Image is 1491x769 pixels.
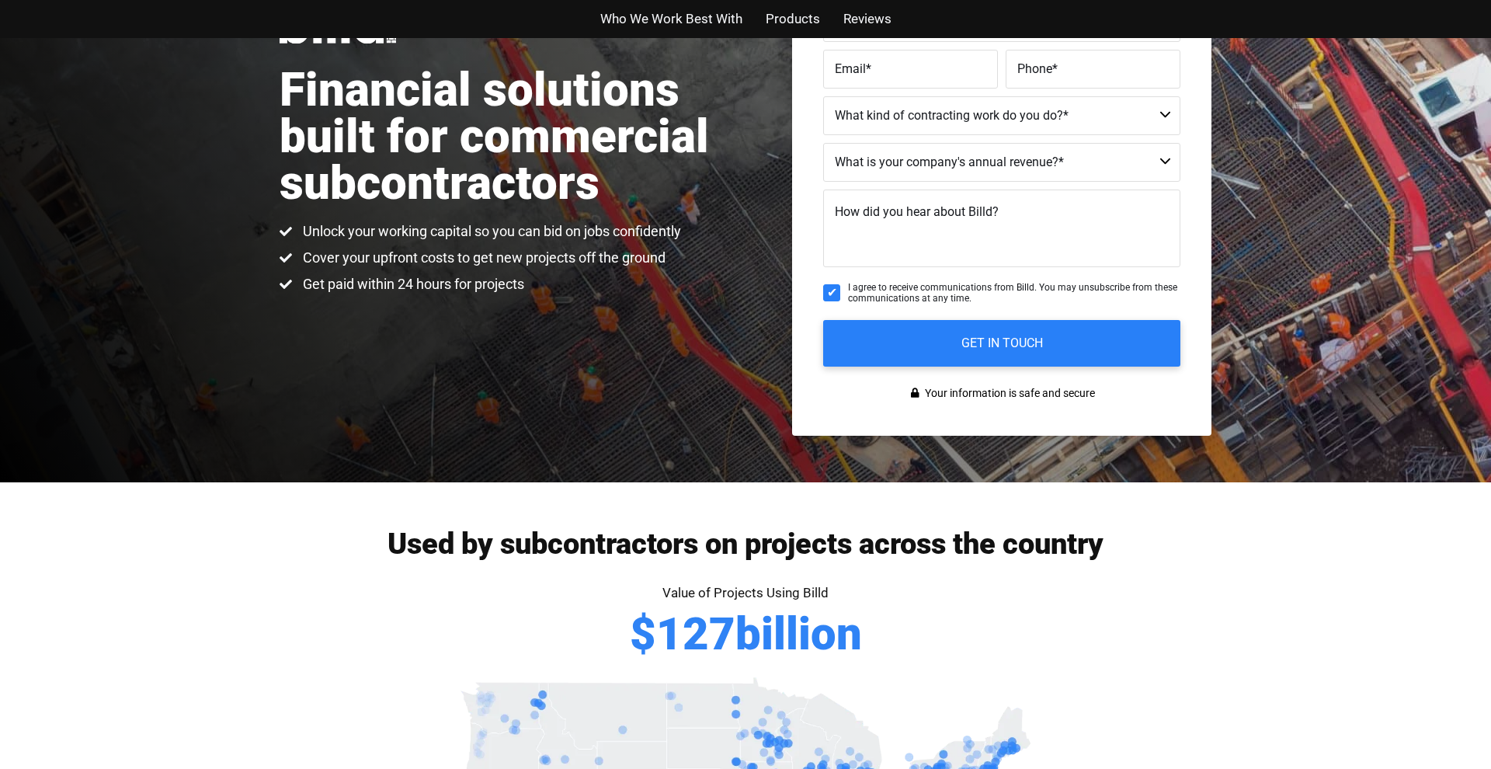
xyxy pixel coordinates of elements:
[299,275,524,294] span: Get paid within 24 hours for projects
[280,529,1211,558] h2: Used by subcontractors on projects across the country
[921,382,1095,405] span: Your information is safe and secure
[600,8,742,30] a: Who We Work Best With
[835,204,999,219] span: How did you hear about Billd?
[662,585,829,600] span: Value of Projects Using Billd
[735,611,862,656] span: billion
[835,61,866,75] span: Email
[766,8,820,30] a: Products
[823,284,840,301] input: I agree to receive communications from Billd. You may unsubscribe from these communications at an...
[823,320,1180,367] input: GET IN TOUCH
[280,67,745,207] h1: Financial solutions built for commercial subcontractors
[848,282,1180,304] span: I agree to receive communications from Billd. You may unsubscribe from these communications at an...
[299,222,681,241] span: Unlock your working capital so you can bid on jobs confidently
[299,249,666,267] span: Cover your upfront costs to get new projects off the ground
[843,8,891,30] a: Reviews
[630,611,656,656] span: $
[656,611,735,656] span: 127
[1017,61,1052,75] span: Phone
